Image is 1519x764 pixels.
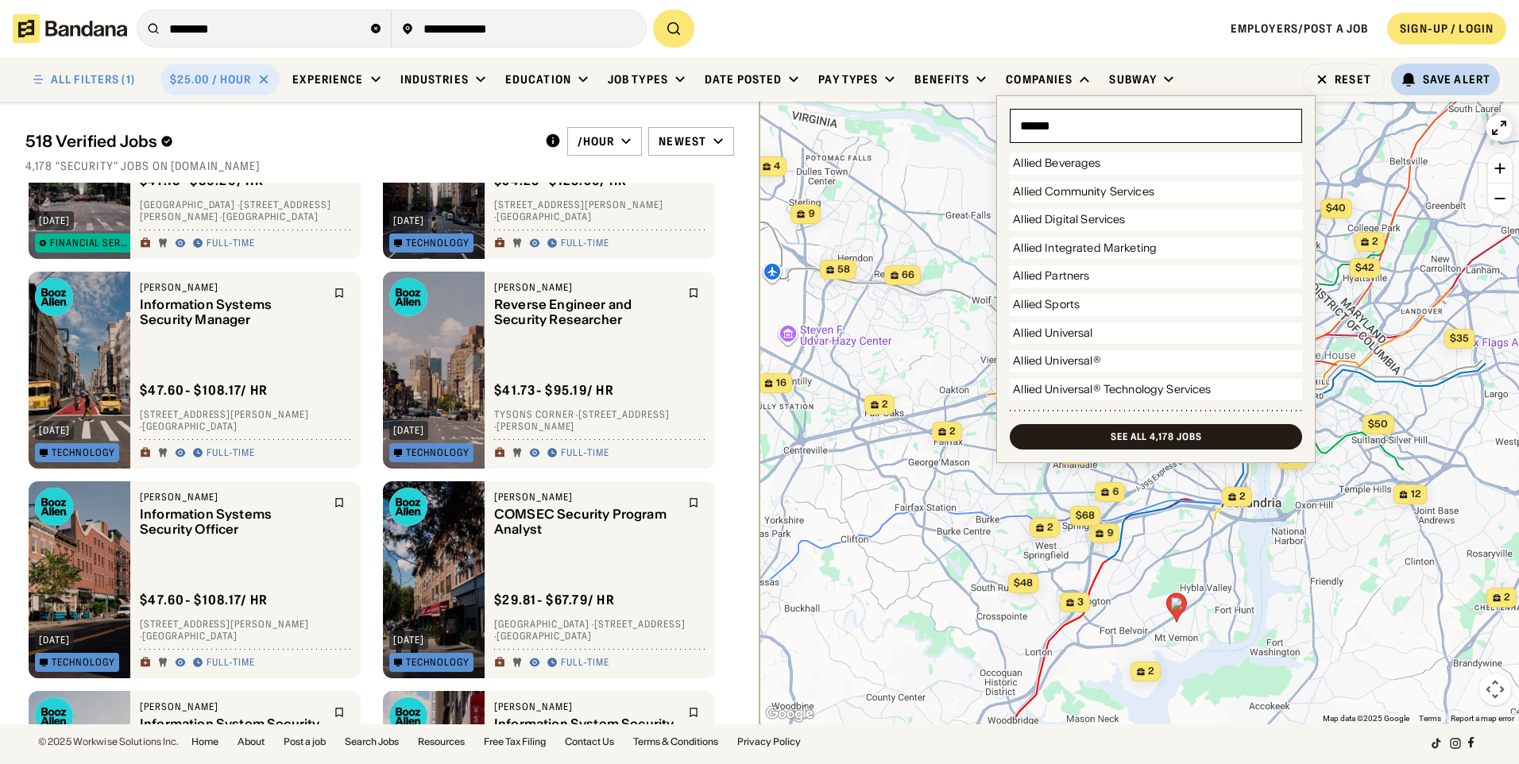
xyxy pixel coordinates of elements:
[140,507,324,537] div: Information Systems Security Officer
[13,14,127,43] img: Bandana logotype
[25,132,532,151] div: 518 Verified Jobs
[578,134,615,149] div: /hour
[38,737,179,747] div: © 2025 Workwise Solutions Inc.
[1411,488,1421,501] span: 12
[1355,261,1374,273] span: $42
[1450,332,1469,344] span: $35
[1479,673,1511,705] button: Map camera controls
[1231,21,1368,36] a: Employers/Post a job
[52,658,115,667] div: Technology
[140,618,351,642] div: [STREET_ADDRESS][PERSON_NAME] · [GEOGRAPHIC_DATA]
[1112,485,1119,499] span: 6
[1107,527,1113,540] span: 9
[393,216,424,226] div: [DATE]
[494,618,705,642] div: [GEOGRAPHIC_DATA] · [STREET_ADDRESS] · [GEOGRAPHIC_DATA]
[818,72,878,87] div: Pay Types
[406,238,470,248] div: Technology
[659,134,706,149] div: Newest
[914,72,969,87] div: Benefits
[776,376,787,390] span: 16
[1077,596,1084,609] span: 3
[207,237,255,250] div: Full-time
[565,737,614,747] a: Contact Us
[561,237,609,250] div: Full-time
[494,382,614,399] div: $ 41.73 - $95.19 / hr
[51,74,135,85] div: ALL FILTERS (1)
[608,72,668,87] div: Job Types
[140,281,324,294] div: [PERSON_NAME]
[1006,72,1073,87] div: Companies
[207,657,255,669] div: Full-time
[35,488,73,526] img: Booz Allen Hamilton logo
[35,697,73,735] img: Booz Allen Hamilton logo
[284,737,326,747] a: Post a job
[345,737,399,747] a: Search Jobs
[140,297,324,327] div: Information Systems Security Manager
[238,737,265,747] a: About
[1010,209,1302,231] div: Allied Digital Services
[50,238,131,248] div: Financial Services
[39,216,70,226] div: [DATE]
[389,697,427,735] img: Booz Allen Hamilton logo
[1010,322,1302,345] div: Allied Universal
[705,72,782,87] div: Date Posted
[763,704,816,724] a: Open this area in Google Maps (opens a new window)
[1076,509,1095,521] span: $68
[494,700,678,713] div: [PERSON_NAME]
[882,398,888,411] span: 2
[494,281,678,294] div: [PERSON_NAME]
[1010,265,1302,287] div: Allied Partners
[1372,235,1378,249] span: 2
[774,160,780,173] span: 4
[389,278,427,316] img: Booz Allen Hamilton logo
[389,488,427,526] img: Booz Allen Hamilton logo
[837,263,850,276] span: 58
[140,491,324,504] div: [PERSON_NAME]
[561,657,609,669] div: Full-time
[494,716,678,747] div: Information System Security Officer
[1010,350,1302,372] div: Allied Universal®
[1109,72,1157,87] div: Subway
[902,268,914,282] span: 66
[400,72,469,87] div: Industries
[561,447,609,460] div: Full-time
[494,199,705,223] div: [STREET_ADDRESS][PERSON_NAME] · [GEOGRAPHIC_DATA]
[633,737,718,747] a: Terms & Conditions
[207,447,255,460] div: Full-time
[25,159,734,173] div: 4,178 "security" jobs on [DOMAIN_NAME]
[140,700,324,713] div: [PERSON_NAME]
[1010,379,1302,401] div: Allied Universal® Technology Services
[1014,577,1033,588] span: $48
[140,382,268,399] div: $ 47.60 - $108.17 / hr
[1047,521,1053,534] span: 2
[494,507,678,537] div: COMSEC Security Program Analyst
[505,72,571,87] div: Education
[1423,72,1490,87] div: Save Alert
[1335,74,1371,85] div: Reset
[1148,665,1154,678] span: 2
[393,426,424,435] div: [DATE]
[494,592,615,608] div: $ 29.81 - $67.79 / hr
[1323,714,1409,723] span: Map data ©2025 Google
[1419,714,1441,723] a: Terms (opens in new tab)
[1010,294,1302,316] div: Allied Sports
[140,716,324,747] div: Information System Security Officer
[494,491,678,504] div: [PERSON_NAME]
[406,658,470,667] div: Technology
[25,183,734,724] div: grid
[494,297,678,327] div: Reverse Engineer and Security Researcher
[52,448,115,457] div: Technology
[1010,152,1302,175] div: Allied Beverages
[1111,432,1202,442] div: See all 4,178 jobs
[35,278,73,316] img: Booz Allen Hamilton logo
[1504,591,1510,604] span: 2
[1239,490,1246,504] span: 2
[393,635,424,645] div: [DATE]
[949,425,956,438] span: 2
[484,737,546,747] a: Free Tax Filing
[1400,21,1494,36] div: SIGN-UP / LOGIN
[494,408,705,433] div: Tysons Corner · [STREET_ADDRESS] · [PERSON_NAME]
[140,408,351,433] div: [STREET_ADDRESS][PERSON_NAME] · [GEOGRAPHIC_DATA]
[140,592,268,608] div: $ 47.60 - $108.17 / hr
[808,207,814,221] span: 9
